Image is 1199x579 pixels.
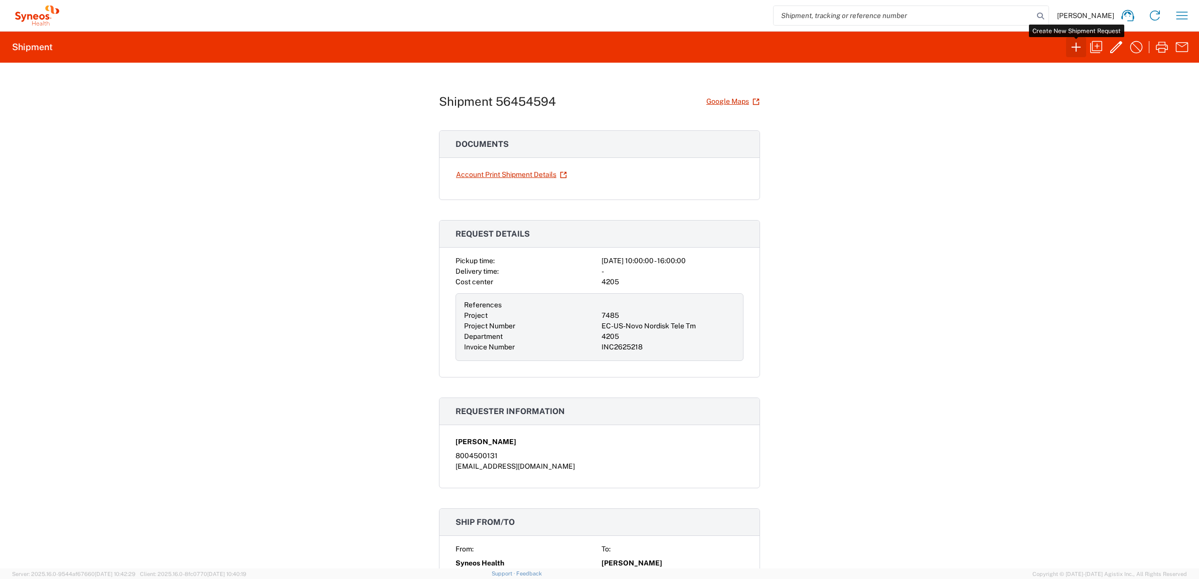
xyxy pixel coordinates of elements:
[602,256,743,266] div: [DATE] 10:00:00 - 16:00:00
[602,342,735,352] div: INC2625218
[464,310,597,321] div: Project
[492,570,517,576] a: Support
[95,571,135,577] span: [DATE] 10:42:29
[456,558,504,568] span: Syneos Health
[464,321,597,331] div: Project Number
[774,6,1033,25] input: Shipment, tracking or reference number
[456,166,567,183] a: Account Print Shipment Details
[516,570,542,576] a: Feedback
[602,558,662,568] span: [PERSON_NAME]
[456,517,515,527] span: Ship from/to
[456,437,516,447] span: [PERSON_NAME]
[456,407,565,416] span: Requester information
[602,331,735,342] div: 4205
[602,266,743,277] div: -
[140,571,246,577] span: Client: 2025.16.0-8fc0770
[456,461,743,472] div: [EMAIL_ADDRESS][DOMAIN_NAME]
[602,277,743,287] div: 4205
[456,545,474,553] span: From:
[464,342,597,352] div: Invoice Number
[207,571,246,577] span: [DATE] 10:40:19
[12,41,53,53] h2: Shipment
[602,545,611,553] span: To:
[706,93,760,110] a: Google Maps
[456,257,495,265] span: Pickup time:
[439,94,556,109] h1: Shipment 56454594
[456,139,509,149] span: Documents
[464,331,597,342] div: Department
[602,310,735,321] div: 7485
[456,278,493,286] span: Cost center
[464,301,502,309] span: References
[602,321,735,331] div: EC-US-Novo Nordisk Tele Tm
[456,229,530,239] span: Request details
[456,267,499,275] span: Delivery time:
[456,451,743,461] div: 8004500131
[1032,569,1187,578] span: Copyright © [DATE]-[DATE] Agistix Inc., All Rights Reserved
[1057,11,1114,20] span: [PERSON_NAME]
[12,571,135,577] span: Server: 2025.16.0-9544af67660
